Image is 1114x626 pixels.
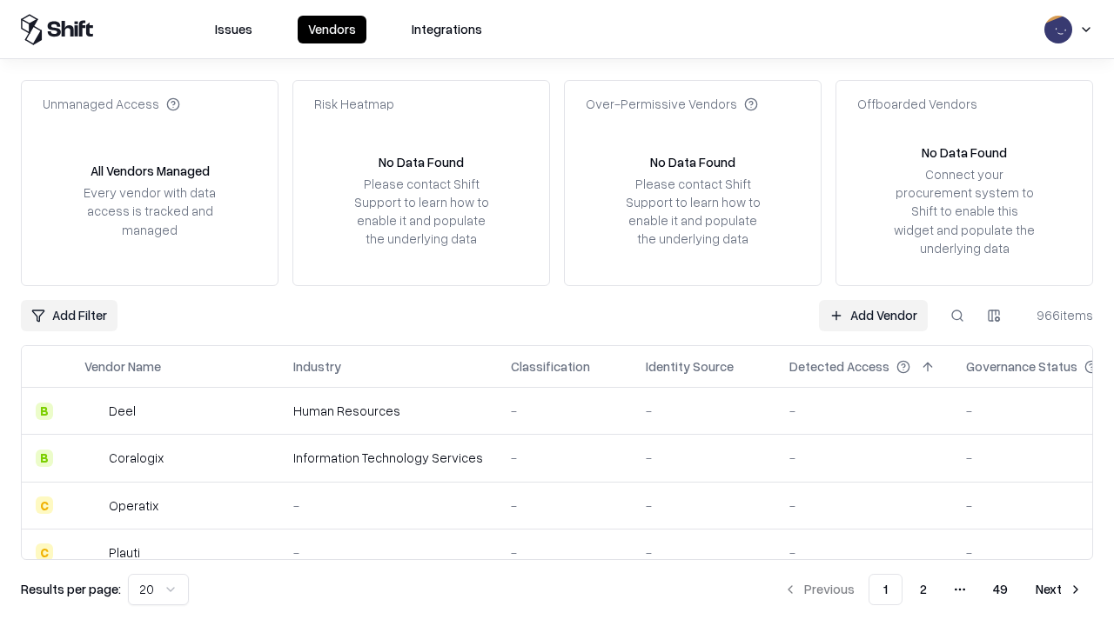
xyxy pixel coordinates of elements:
[21,580,121,598] p: Results per page:
[84,357,161,376] div: Vendor Name
[84,403,102,420] img: Deel
[298,16,366,43] button: Vendors
[789,496,938,515] div: -
[401,16,493,43] button: Integrations
[109,449,164,467] div: Coralogix
[650,153,735,171] div: No Data Found
[857,95,977,113] div: Offboarded Vendors
[773,574,1093,605] nav: pagination
[205,16,263,43] button: Issues
[379,153,464,171] div: No Data Found
[36,543,53,561] div: C
[36,496,53,514] div: C
[621,175,765,249] div: Please contact Shift Support to learn how to enable it and populate the underlying data
[91,162,210,180] div: All Vendors Managed
[21,300,117,331] button: Add Filter
[789,449,938,467] div: -
[646,449,762,467] div: -
[966,357,1077,376] div: Governance Status
[789,357,889,376] div: Detected Access
[349,175,493,249] div: Please contact Shift Support to learn how to enable it and populate the underlying data
[293,357,341,376] div: Industry
[646,543,762,562] div: -
[109,496,158,515] div: Operatix
[511,449,618,467] div: -
[511,496,618,515] div: -
[511,357,590,376] div: Classification
[979,574,1022,605] button: 49
[586,95,758,113] div: Over-Permissive Vendors
[84,543,102,561] img: Plauti
[77,183,222,238] div: Every vendor with data access is tracked and managed
[84,450,102,467] img: Coralogix
[109,402,136,420] div: Deel
[293,543,483,562] div: -
[293,449,483,467] div: Information Technology Services
[789,543,938,562] div: -
[314,95,394,113] div: Risk Heatmap
[646,357,734,376] div: Identity Source
[293,402,483,420] div: Human Resources
[892,165,1037,257] div: Connect your procurement system to Shift to enable this widget and populate the underlying data
[819,300,928,331] a: Add Vendor
[1025,574,1093,605] button: Next
[36,450,53,467] div: B
[646,496,762,515] div: -
[869,574,903,605] button: 1
[36,403,53,420] div: B
[922,143,1007,162] div: No Data Found
[109,543,140,562] div: Plauti
[84,496,102,514] img: Operatix
[789,402,938,420] div: -
[293,496,483,515] div: -
[646,402,762,420] div: -
[43,95,180,113] div: Unmanaged Access
[511,402,618,420] div: -
[511,543,618,562] div: -
[906,574,941,605] button: 2
[1023,306,1093,324] div: 966 items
